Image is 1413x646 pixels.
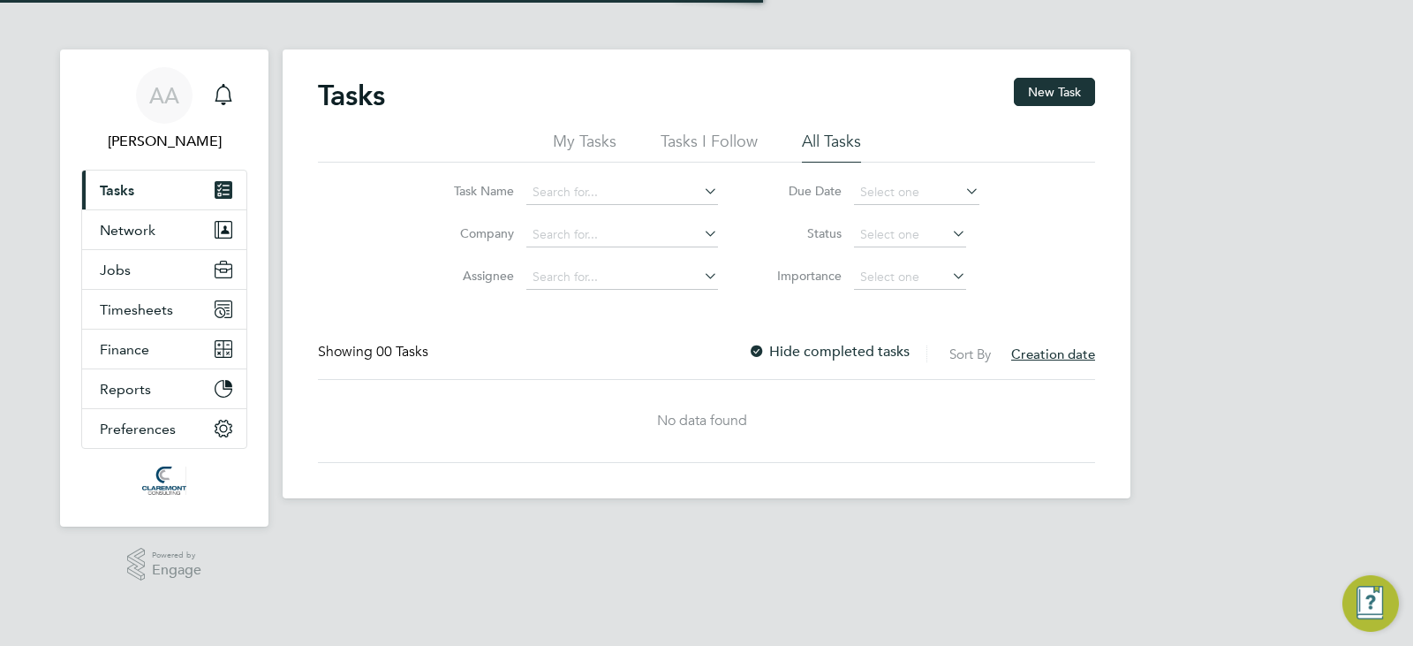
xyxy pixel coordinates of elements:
[318,412,1086,430] div: No data found
[318,78,385,113] h2: Tasks
[60,49,268,527] nav: Main navigation
[82,369,246,408] button: Reports
[82,409,246,448] button: Preferences
[100,301,173,318] span: Timesheets
[100,421,176,437] span: Preferences
[81,467,247,495] a: Go to home page
[82,250,246,289] button: Jobs
[100,262,131,278] span: Jobs
[661,131,758,163] li: Tasks I Follow
[434,183,514,199] label: Task Name
[376,343,428,361] span: 00 Tasks
[318,343,432,361] div: Showing
[127,548,202,581] a: Powered byEngage
[100,182,134,199] span: Tasks
[802,131,861,163] li: All Tasks
[854,223,966,247] input: Select one
[100,222,155,239] span: Network
[762,268,842,284] label: Importance
[1342,575,1399,632] button: Engage Resource Center
[81,67,247,152] a: AA[PERSON_NAME]
[149,84,179,107] span: AA
[949,346,991,362] label: Sort By
[152,563,201,578] span: Engage
[1014,78,1095,106] button: New Task
[100,341,149,358] span: Finance
[152,548,201,563] span: Powered by
[82,290,246,329] button: Timesheets
[82,210,246,249] button: Network
[434,268,514,284] label: Assignee
[526,180,718,205] input: Search for...
[1011,346,1095,362] span: Creation date
[762,225,842,241] label: Status
[526,223,718,247] input: Search for...
[100,381,151,398] span: Reports
[82,171,246,209] a: Tasks
[434,225,514,241] label: Company
[82,330,246,369] button: Finance
[81,131,247,152] span: Afzal Ahmed
[854,180,979,205] input: Select one
[748,343,910,361] label: Hide completed tasks
[553,131,616,163] li: My Tasks
[142,467,185,495] img: claremontconsulting1-logo-retina.png
[762,183,842,199] label: Due Date
[854,265,966,290] input: Select one
[526,265,718,290] input: Search for...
